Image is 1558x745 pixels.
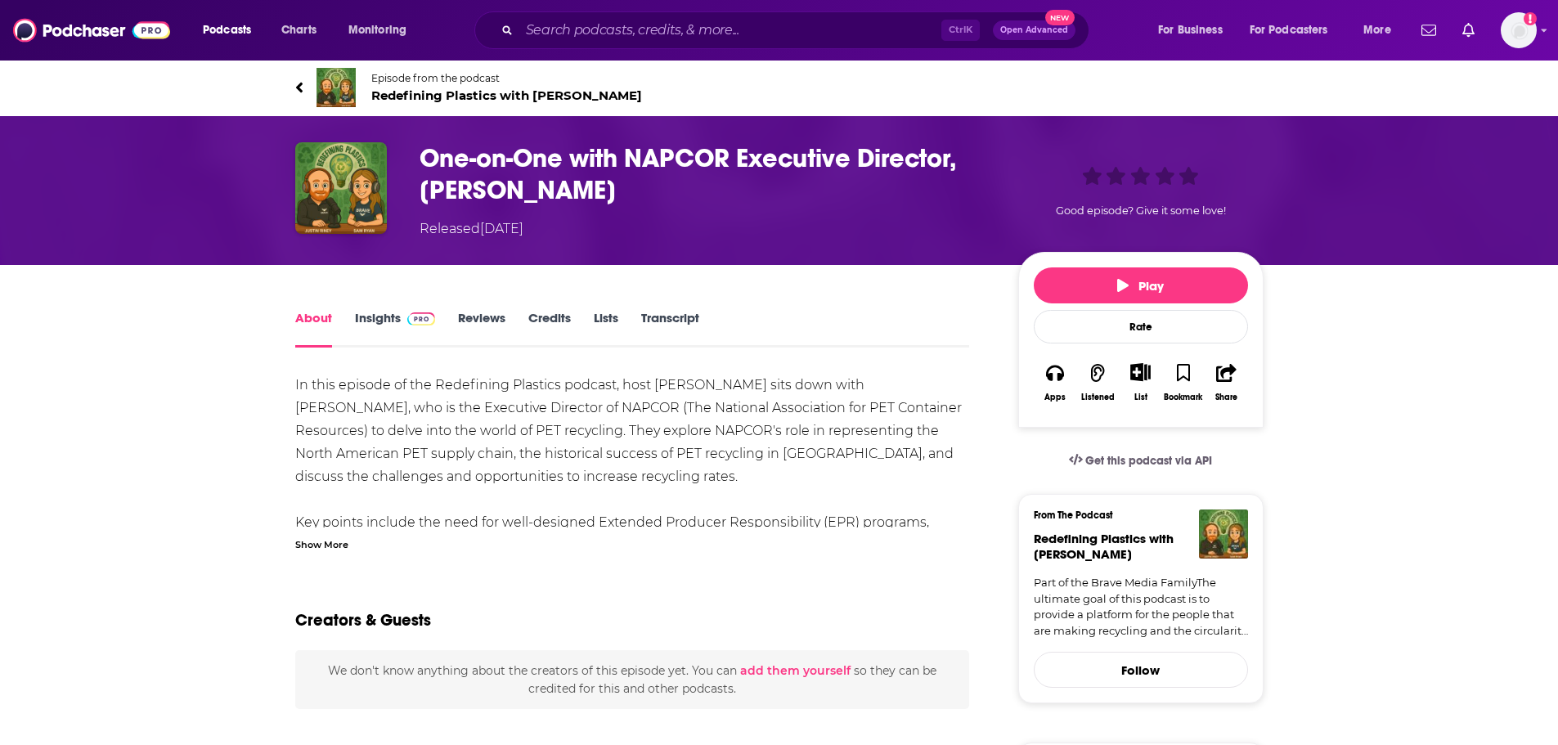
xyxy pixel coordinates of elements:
button: Show More Button [1124,363,1157,381]
span: Charts [281,19,317,42]
button: open menu [191,17,272,43]
span: Good episode? Give it some love! [1056,204,1226,217]
a: Get this podcast via API [1056,441,1226,481]
button: open menu [1147,17,1243,43]
div: Share [1215,393,1237,402]
button: Show profile menu [1501,12,1537,48]
img: Redefining Plastics with Justin Riney [317,68,356,107]
a: Reviews [458,310,505,348]
button: Bookmark [1162,352,1205,412]
a: Redefining Plastics with Justin Riney [1034,531,1174,562]
img: Podchaser Pro [407,312,436,325]
div: Released [DATE] [420,219,523,239]
div: Show More ButtonList [1119,352,1161,412]
img: Redefining Plastics with Justin Riney [1199,509,1248,559]
button: Play [1034,267,1248,303]
span: For Podcasters [1250,19,1328,42]
span: Podcasts [203,19,251,42]
span: Play [1117,278,1164,294]
button: open menu [1352,17,1412,43]
button: Follow [1034,652,1248,688]
button: Apps [1034,352,1076,412]
a: About [295,310,332,348]
span: Monitoring [348,19,406,42]
button: add them yourself [740,664,851,677]
a: Part of the Brave Media FamilyThe ultimate goal of this podcast is to provide a platform for the ... [1034,575,1248,639]
span: We don't know anything about the creators of this episode yet . You can so they can be credited f... [328,663,936,696]
div: Apps [1044,393,1066,402]
h2: Creators & Guests [295,610,431,631]
svg: Add a profile image [1524,12,1537,25]
div: Rate [1034,310,1248,343]
a: Redefining Plastics with Justin RineyEpisode from the podcastRedefining Plastics with [PERSON_NAME] [295,68,1264,107]
span: Ctrl K [941,20,980,41]
a: Transcript [641,310,699,348]
a: Lists [594,310,618,348]
span: For Business [1158,19,1223,42]
span: Redefining Plastics with [PERSON_NAME] [1034,531,1174,562]
span: Open Advanced [1000,26,1068,34]
span: More [1363,19,1391,42]
a: Charts [271,17,326,43]
img: User Profile [1501,12,1537,48]
button: open menu [337,17,428,43]
span: Logged in as jkoshea [1501,12,1537,48]
span: Redefining Plastics with [PERSON_NAME] [371,88,642,103]
a: Show notifications dropdown [1415,16,1443,44]
button: open menu [1239,17,1352,43]
a: InsightsPodchaser Pro [355,310,436,348]
h1: One-on-One with NAPCOR Executive Director, Laura Stewart [420,142,992,206]
div: Listened [1081,393,1115,402]
a: Show notifications dropdown [1456,16,1481,44]
span: New [1045,10,1075,25]
span: Get this podcast via API [1085,454,1212,468]
a: Credits [528,310,571,348]
img: Podchaser - Follow, Share and Rate Podcasts [13,15,170,46]
h3: From The Podcast [1034,509,1235,521]
input: Search podcasts, credits, & more... [519,17,941,43]
button: Listened [1076,352,1119,412]
button: Share [1205,352,1247,412]
div: Search podcasts, credits, & more... [490,11,1105,49]
div: Bookmark [1164,393,1202,402]
img: One-on-One with NAPCOR Executive Director, Laura Stewart [295,142,387,234]
button: Open AdvancedNew [993,20,1075,40]
div: List [1134,392,1147,402]
span: Episode from the podcast [371,72,642,84]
